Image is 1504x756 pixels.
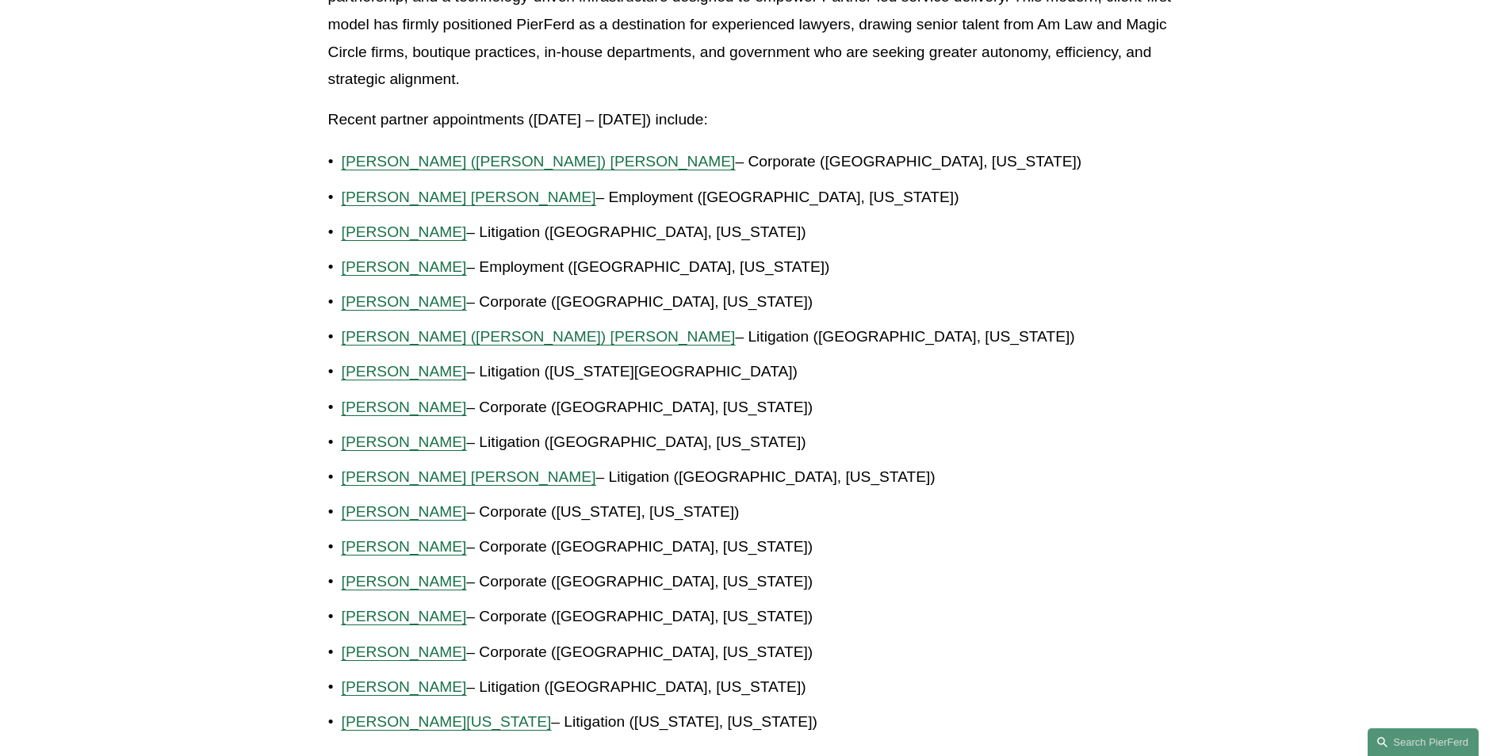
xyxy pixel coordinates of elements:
p: – Corporate ([GEOGRAPHIC_DATA], [US_STATE]) [342,148,1177,176]
p: – Litigation ([GEOGRAPHIC_DATA], [US_STATE]) [342,429,1177,456]
a: Search this site [1368,728,1479,756]
p: – Corporate ([GEOGRAPHIC_DATA], [US_STATE]) [342,603,1177,631]
a: [PERSON_NAME] [342,503,467,520]
p: – Litigation ([GEOGRAPHIC_DATA], [US_STATE]) [342,674,1177,701]
p: – Litigation ([GEOGRAPHIC_DATA], [US_STATE]) [342,464,1177,491]
p: – Litigation ([GEOGRAPHIC_DATA], [US_STATE]) [342,323,1177,351]
p: – Corporate ([US_STATE], [US_STATE]) [342,498,1177,526]
p: – Corporate ([GEOGRAPHIC_DATA], [US_STATE]) [342,288,1177,316]
p: – Litigation ([US_STATE], [US_STATE]) [342,708,1177,736]
p: – Litigation ([US_STATE][GEOGRAPHIC_DATA]) [342,358,1177,386]
p: – Employment ([GEOGRAPHIC_DATA], [US_STATE]) [342,254,1177,281]
a: [PERSON_NAME] [342,573,467,590]
a: [PERSON_NAME] [PERSON_NAME] [342,189,596,205]
a: [PERSON_NAME] ([PERSON_NAME]) [PERSON_NAME] [342,153,736,170]
a: [PERSON_NAME] [342,643,467,660]
p: – Corporate ([GEOGRAPHIC_DATA], [US_STATE]) [342,639,1177,666]
a: [PERSON_NAME] [342,399,467,415]
a: [PERSON_NAME] [342,678,467,695]
p: – Corporate ([GEOGRAPHIC_DATA], [US_STATE]) [342,533,1177,561]
a: [PERSON_NAME][US_STATE] [342,713,552,730]
p: Recent partner appointments ([DATE] – [DATE]) include: [328,106,1177,134]
a: [PERSON_NAME] [342,293,467,310]
a: [PERSON_NAME] [342,223,467,240]
a: [PERSON_NAME] ([PERSON_NAME]) [PERSON_NAME] [342,328,736,345]
a: [PERSON_NAME] [342,258,467,275]
a: [PERSON_NAME] [342,433,467,450]
a: [PERSON_NAME] [342,363,467,380]
a: [PERSON_NAME] [342,538,467,555]
a: [PERSON_NAME] [342,608,467,624]
p: – Corporate ([GEOGRAPHIC_DATA], [US_STATE]) [342,394,1177,422]
p: – Litigation ([GEOGRAPHIC_DATA], [US_STATE]) [342,219,1177,246]
p: – Corporate ([GEOGRAPHIC_DATA], [US_STATE]) [342,568,1177,596]
a: [PERSON_NAME] [PERSON_NAME] [342,468,596,485]
p: – Employment ([GEOGRAPHIC_DATA], [US_STATE]) [342,184,1177,212]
